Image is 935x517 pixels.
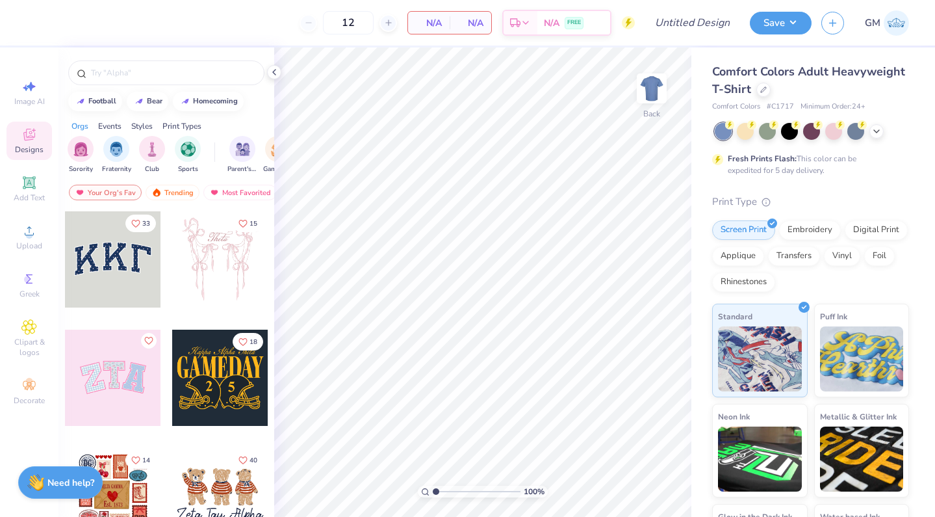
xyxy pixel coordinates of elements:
span: N/A [457,16,483,30]
span: Decorate [14,395,45,406]
span: GM [865,16,880,31]
input: – – [323,11,374,34]
div: filter for Sports [175,136,201,174]
img: Sports Image [181,142,196,157]
button: filter button [102,136,131,174]
button: Like [233,333,263,351]
img: Metallic & Glitter Ink [820,427,904,492]
button: Save [750,12,812,34]
span: Standard [718,310,752,323]
div: Trending [146,185,199,200]
button: Like [233,215,263,232]
span: Comfort Colors [712,101,760,113]
div: Events [98,120,122,132]
button: filter button [175,136,201,174]
div: Your Org's Fav [69,185,142,200]
div: football [88,98,116,105]
img: Puff Ink [820,326,904,391]
span: Metallic & Glitter Ink [820,410,897,423]
span: 15 [250,220,257,227]
div: Orgs [71,120,88,132]
button: homecoming [173,92,244,111]
div: Print Type [712,194,909,209]
span: # C1717 [767,101,794,113]
span: Greek [19,289,40,299]
div: filter for Club [139,136,165,174]
div: Styles [131,120,153,132]
div: bear [147,98,162,105]
img: trend_line.gif [180,98,190,105]
img: most_fav.gif [209,188,220,197]
div: filter for Fraternity [102,136,131,174]
span: Sports [178,165,198,174]
span: Image AI [14,96,45,107]
button: Like [125,215,156,232]
span: Minimum Order: 24 + [801,101,865,113]
span: N/A [544,16,559,30]
span: Sorority [69,165,93,174]
img: Game Day Image [271,142,286,157]
button: Like [125,451,156,469]
span: Clipart & logos [6,337,52,358]
span: Parent's Weekend [227,165,257,174]
span: Game Day [263,165,293,174]
a: GM [865,10,909,36]
div: Transfers [768,246,820,266]
img: Gemma Mowatt [884,10,909,36]
strong: Need help? [47,477,94,489]
span: Add Text [14,192,45,203]
button: football [68,92,122,111]
span: Upload [16,241,42,251]
img: Neon Ink [718,427,802,492]
div: Print Types [162,120,201,132]
div: Screen Print [712,220,775,240]
span: Club [145,165,159,174]
span: FREE [567,18,581,27]
div: Applique [712,246,764,266]
img: trending.gif [151,188,162,197]
img: Club Image [145,142,159,157]
img: Standard [718,326,802,391]
span: 33 [142,220,150,227]
input: Try "Alpha" [90,66,256,79]
button: filter button [263,136,293,174]
div: Most Favorited [203,185,277,200]
div: Embroidery [779,220,841,240]
div: Rhinestones [712,272,775,292]
span: Fraternity [102,165,131,174]
span: 18 [250,339,257,345]
div: homecoming [193,98,238,105]
img: Sorority Image [73,142,88,157]
span: Neon Ink [718,410,750,423]
span: Puff Ink [820,310,847,323]
img: Parent's Weekend Image [235,142,250,157]
button: Like [233,451,263,469]
button: bear [127,92,168,111]
div: Digital Print [845,220,908,240]
span: Designs [15,144,44,155]
button: filter button [139,136,165,174]
div: filter for Game Day [263,136,293,174]
strong: Fresh Prints Flash: [728,153,797,164]
div: Foil [864,246,895,266]
div: Vinyl [824,246,860,266]
span: 100 % [524,486,544,497]
button: Like [141,333,157,349]
button: filter button [68,136,94,174]
span: N/A [416,16,442,30]
button: filter button [227,136,257,174]
div: This color can be expedited for 5 day delivery. [728,153,888,176]
div: filter for Sorority [68,136,94,174]
span: 14 [142,457,150,464]
div: filter for Parent's Weekend [227,136,257,174]
img: trend_line.gif [75,98,86,105]
img: most_fav.gif [75,188,85,197]
img: Back [639,75,665,101]
div: Back [643,108,660,120]
span: 40 [250,457,257,464]
img: trend_line.gif [134,98,144,105]
img: Fraternity Image [109,142,123,157]
input: Untitled Design [645,10,740,36]
span: Comfort Colors Adult Heavyweight T-Shirt [712,64,905,97]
